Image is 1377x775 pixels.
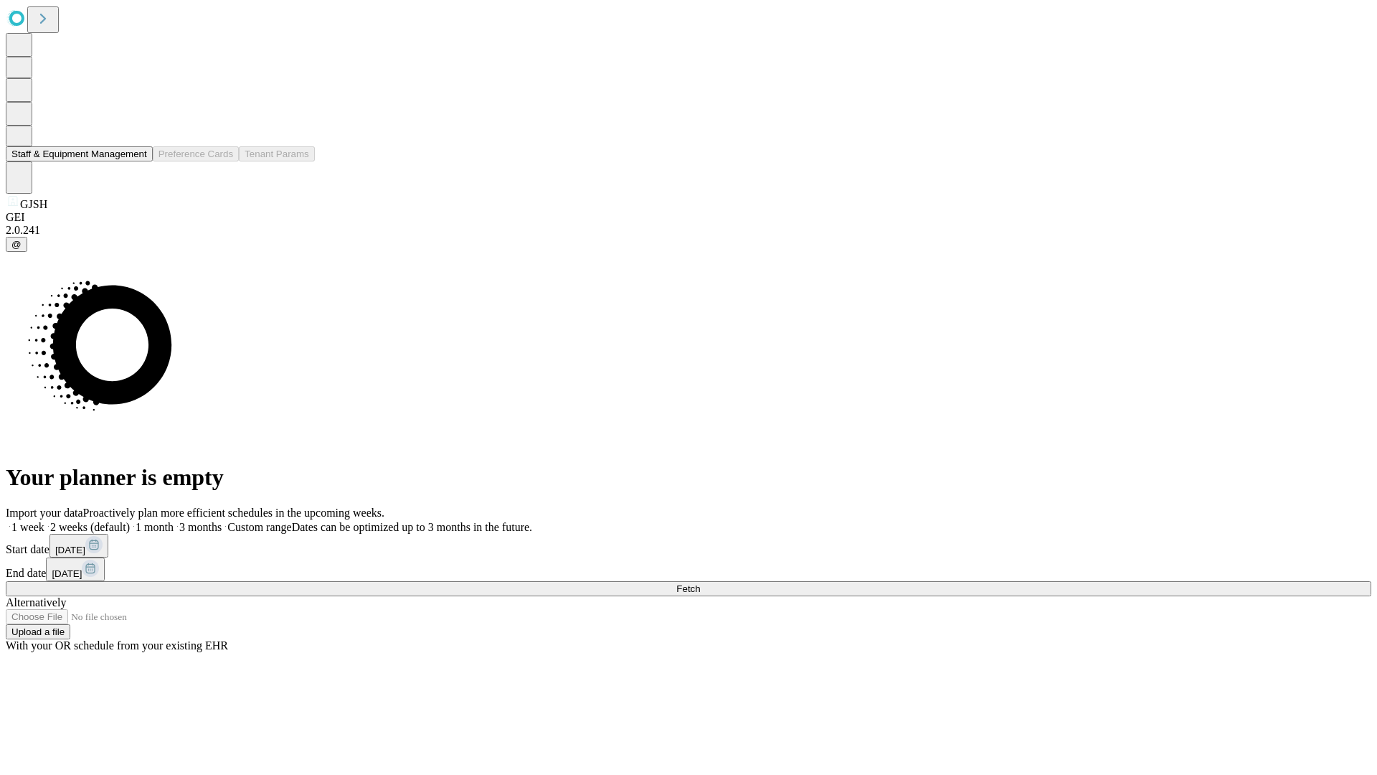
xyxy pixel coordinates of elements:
button: @ [6,237,27,252]
span: GJSH [20,198,47,210]
span: 1 month [136,521,174,533]
span: Import your data [6,507,83,519]
button: Preference Cards [153,146,239,161]
button: Upload a file [6,624,70,639]
div: GEI [6,211,1371,224]
span: @ [11,239,22,250]
span: Proactively plan more efficient schedules in the upcoming weeks. [83,507,384,519]
span: [DATE] [52,568,82,579]
span: Dates can be optimized up to 3 months in the future. [292,521,532,533]
span: Fetch [676,583,700,594]
div: End date [6,558,1371,581]
div: 2.0.241 [6,224,1371,237]
span: Alternatively [6,596,66,609]
span: Custom range [227,521,291,533]
h1: Your planner is empty [6,464,1371,491]
button: Fetch [6,581,1371,596]
button: Tenant Params [239,146,315,161]
button: [DATE] [49,534,108,558]
span: 1 week [11,521,44,533]
span: [DATE] [55,545,85,555]
span: 2 weeks (default) [50,521,130,533]
span: With your OR schedule from your existing EHR [6,639,228,652]
span: 3 months [179,521,222,533]
button: Staff & Equipment Management [6,146,153,161]
button: [DATE] [46,558,105,581]
div: Start date [6,534,1371,558]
